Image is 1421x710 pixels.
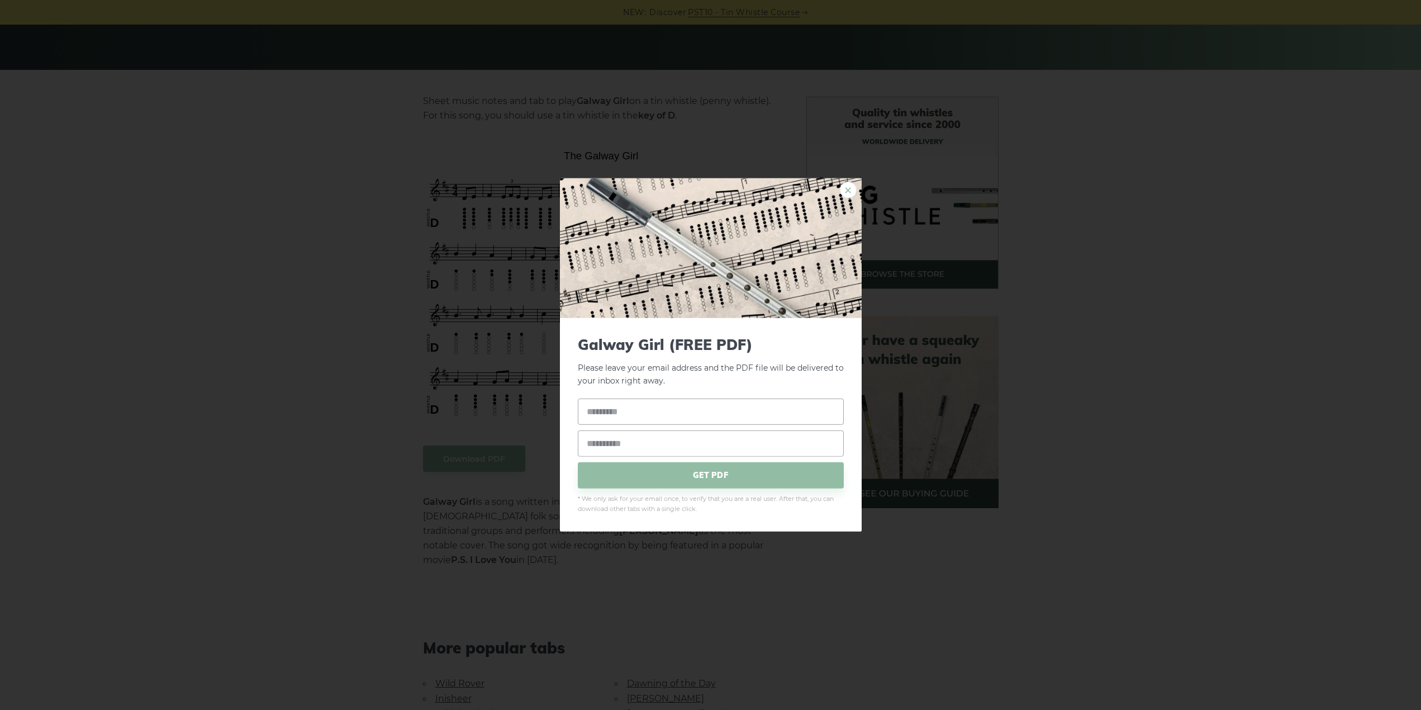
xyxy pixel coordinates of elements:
[840,182,857,198] a: ×
[578,336,844,387] p: Please leave your email address and the PDF file will be delivered to your inbox right away.
[560,178,862,318] img: Tin Whistle Tab Preview
[578,494,844,514] span: * We only ask for your email once, to verify that you are a real user. After that, you can downlo...
[578,336,844,353] span: Galway Girl (FREE PDF)
[578,462,844,488] span: GET PDF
